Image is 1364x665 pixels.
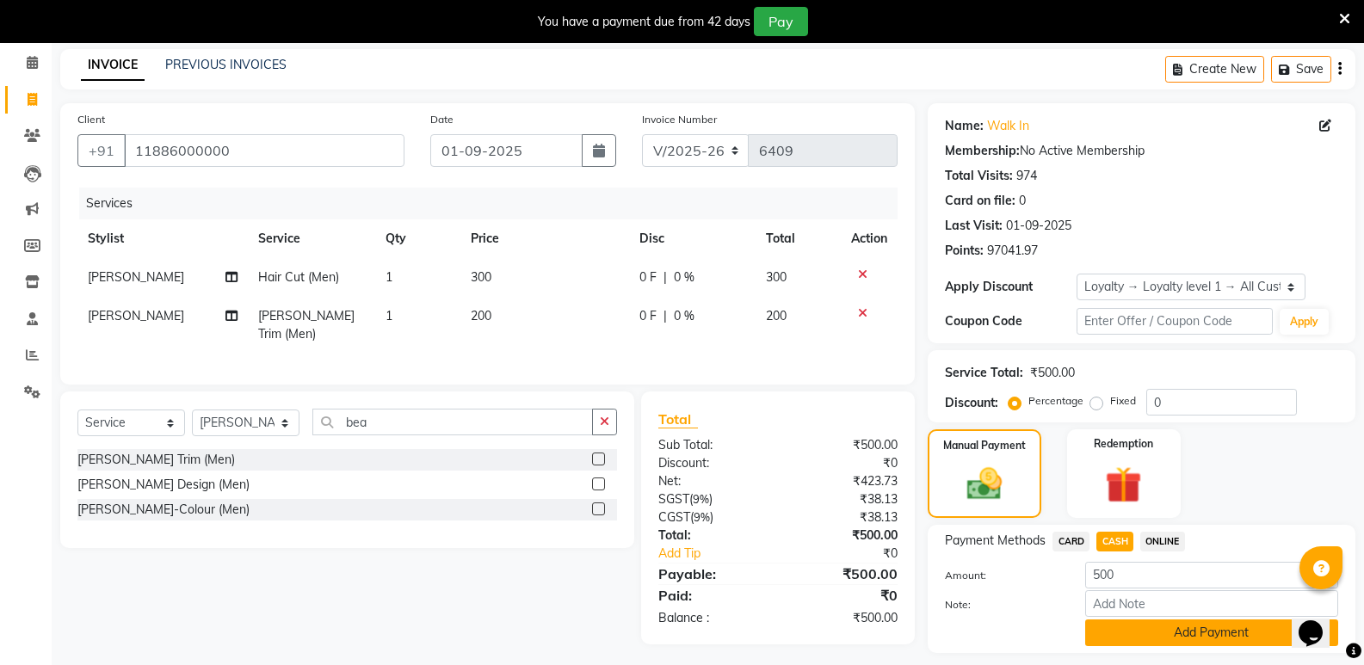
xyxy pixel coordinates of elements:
[766,308,787,323] span: 200
[77,112,105,127] label: Client
[77,451,235,469] div: [PERSON_NAME] Trim (Men)
[778,609,910,627] div: ₹500.00
[778,490,910,508] div: ₹38.13
[1030,364,1075,382] div: ₹500.00
[658,410,698,428] span: Total
[754,7,808,36] button: Pay
[645,545,800,563] a: Add Tip
[1140,532,1185,551] span: ONLINE
[1085,590,1338,617] input: Add Note
[945,192,1015,210] div: Card on file:
[258,308,355,342] span: [PERSON_NAME] Trim (Men)
[841,219,898,258] th: Action
[945,117,984,135] div: Name:
[645,508,778,526] div: ( )
[778,508,910,526] div: ₹38.13
[945,312,1076,330] div: Coupon Code
[945,217,1003,235] div: Last Visit:
[674,307,694,325] span: 0 %
[124,134,404,167] input: Search by Name/Mobile/Email/Code
[645,472,778,490] div: Net:
[778,436,910,454] div: ₹500.00
[1094,436,1153,452] label: Redemption
[645,526,778,545] div: Total:
[945,364,1023,382] div: Service Total:
[81,50,145,81] a: INVOICE
[987,117,1029,135] a: Walk In
[943,438,1026,453] label: Manual Payment
[165,57,287,72] a: PREVIOUS INVOICES
[945,532,1046,550] span: Payment Methods
[1096,532,1133,551] span: CASH
[1271,56,1331,83] button: Save
[386,269,392,285] span: 1
[674,268,694,286] span: 0 %
[658,509,690,525] span: CGST
[639,307,657,325] span: 0 F
[77,219,248,258] th: Stylist
[460,219,629,258] th: Price
[538,13,750,31] div: You have a payment due from 42 days
[430,112,454,127] label: Date
[1110,393,1136,409] label: Fixed
[1016,167,1037,185] div: 974
[932,597,1071,613] label: Note:
[1292,596,1347,648] iframe: chat widget
[77,134,126,167] button: +91
[642,112,717,127] label: Invoice Number
[645,609,778,627] div: Balance :
[1165,56,1264,83] button: Create New
[1028,393,1083,409] label: Percentage
[645,490,778,508] div: ( )
[88,269,184,285] span: [PERSON_NAME]
[639,268,657,286] span: 0 F
[658,491,689,507] span: SGST
[629,219,756,258] th: Disc
[987,242,1038,260] div: 97041.97
[778,454,910,472] div: ₹0
[77,501,250,519] div: [PERSON_NAME]-Colour (Men)
[1077,308,1273,335] input: Enter Offer / Coupon Code
[79,188,910,219] div: Services
[945,142,1338,160] div: No Active Membership
[945,167,1013,185] div: Total Visits:
[932,568,1071,583] label: Amount:
[663,307,667,325] span: |
[945,278,1076,296] div: Apply Discount
[778,526,910,545] div: ₹500.00
[77,476,250,494] div: [PERSON_NAME] Design (Men)
[694,510,710,524] span: 9%
[778,585,910,606] div: ₹0
[645,585,778,606] div: Paid:
[1085,562,1338,588] input: Amount
[386,308,392,323] span: 1
[1052,532,1089,551] span: CARD
[1019,192,1026,210] div: 0
[88,308,184,323] span: [PERSON_NAME]
[778,563,910,584] div: ₹500.00
[1085,619,1338,646] button: Add Payment
[1094,462,1153,508] img: _gift.svg
[1006,217,1071,235] div: 01-09-2025
[778,472,910,490] div: ₹423.73
[375,219,460,258] th: Qty
[258,269,339,285] span: Hair Cut (Men)
[756,219,841,258] th: Total
[645,436,778,454] div: Sub Total:
[693,492,709,506] span: 9%
[312,409,593,435] input: Search or Scan
[945,142,1020,160] div: Membership:
[945,394,998,412] div: Discount:
[471,269,491,285] span: 300
[645,563,778,584] div: Payable:
[800,545,910,563] div: ₹0
[945,242,984,260] div: Points:
[766,269,787,285] span: 300
[1280,309,1329,335] button: Apply
[248,219,375,258] th: Service
[956,464,1013,504] img: _cash.svg
[471,308,491,323] span: 200
[663,268,667,286] span: |
[645,454,778,472] div: Discount:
